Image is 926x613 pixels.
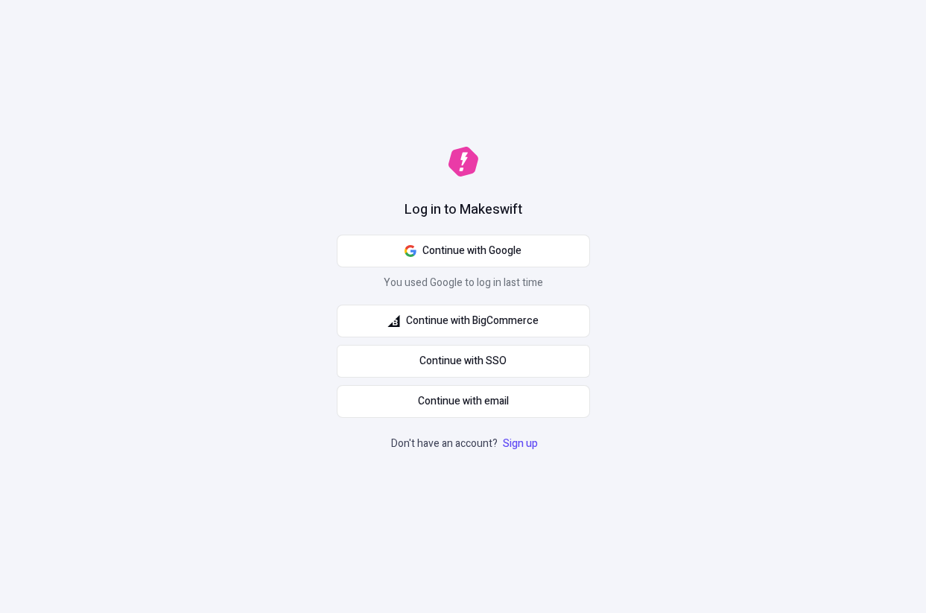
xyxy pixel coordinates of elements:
span: Continue with BigCommerce [406,313,539,329]
button: Continue with BigCommerce [337,305,590,337]
p: You used Google to log in last time [337,275,590,297]
h1: Log in to Makeswift [405,200,522,220]
span: Continue with Google [422,243,521,259]
a: Sign up [500,436,541,451]
p: Don't have an account? [391,436,541,452]
button: Continue with Google [337,235,590,267]
button: Continue with email [337,385,590,418]
a: Continue with SSO [337,345,590,378]
span: Continue with email [418,393,509,410]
